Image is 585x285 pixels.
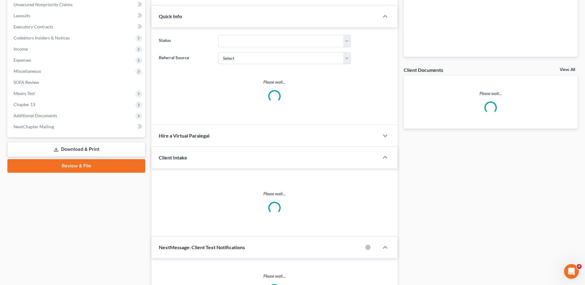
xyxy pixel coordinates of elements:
[156,52,215,64] label: Referral Source
[14,46,28,52] span: Income
[577,264,582,269] span: 4
[9,21,145,32] a: Executory Contracts
[159,155,187,160] span: Client Intake
[14,124,54,129] span: NextChapter Mailing
[14,57,31,63] span: Expenses
[7,142,145,157] a: Download & Print
[14,80,39,85] span: SOFA Review
[14,35,70,40] span: Codebtors Insiders & Notices
[14,113,57,118] span: Additional Documents
[159,191,390,197] p: Please wait...
[9,77,145,88] a: SOFA Review
[159,13,182,19] span: Quick Info
[560,68,575,72] a: View All
[159,133,209,138] span: Hire a Virtual Paralegal
[14,24,53,29] span: Executory Contracts
[404,90,578,97] p: Please wait...
[14,13,30,18] span: Lawsuits
[564,264,579,279] iframe: Intercom live chat
[9,121,145,132] a: NextChapter Mailing
[404,67,443,73] div: Client Documents
[14,2,72,7] span: Unsecured Nonpriority Claims
[14,102,35,107] span: Chapter 13
[159,79,390,85] p: Please wait...
[159,244,245,250] span: NextMessage: Client Text Notifications
[9,10,145,21] a: Lawsuits
[7,159,145,173] a: Review & File
[156,35,215,47] label: Status
[14,68,41,74] span: Miscellaneous
[14,91,35,96] span: Means Test
[151,273,398,279] p: Please wait...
